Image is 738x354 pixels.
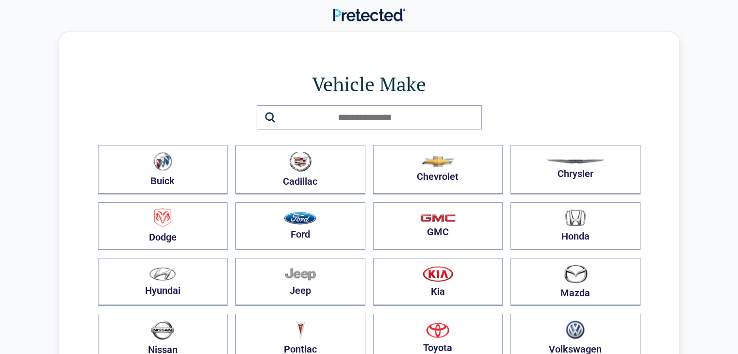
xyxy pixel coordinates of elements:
button: Hyundai [98,258,228,306]
button: Mazda [510,258,640,306]
button: Jeep [235,258,365,306]
button: Kia [373,258,503,306]
h1: Vehicle Make [98,70,640,97]
button: Ford [235,202,365,250]
button: Honda [510,202,640,250]
button: Cadillac [235,145,365,194]
button: GMC [373,202,503,250]
button: Chevrolet [373,145,503,194]
button: Chrysler [510,145,640,194]
button: Dodge [98,202,228,250]
button: Buick [98,145,228,194]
